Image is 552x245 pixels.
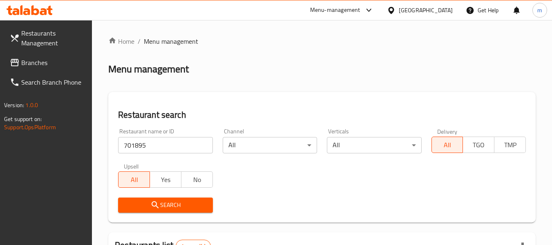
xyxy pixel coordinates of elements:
[185,174,210,186] span: No
[118,198,212,213] button: Search
[4,122,56,133] a: Support.OpsPlatform
[4,114,42,124] span: Get support on:
[4,100,24,110] span: Version:
[108,36,536,46] nav: breadcrumb
[150,171,181,188] button: Yes
[118,171,150,188] button: All
[3,53,92,72] a: Branches
[310,5,360,15] div: Menu-management
[144,36,198,46] span: Menu management
[463,137,494,153] button: TGO
[122,174,147,186] span: All
[21,77,86,87] span: Search Branch Phone
[124,163,139,169] label: Upsell
[25,100,38,110] span: 1.0.0
[3,72,92,92] a: Search Branch Phone
[223,137,317,153] div: All
[537,6,542,15] span: m
[498,139,523,151] span: TMP
[494,137,526,153] button: TMP
[21,58,86,67] span: Branches
[181,171,213,188] button: No
[399,6,453,15] div: [GEOGRAPHIC_DATA]
[108,36,134,46] a: Home
[431,137,463,153] button: All
[437,128,458,134] label: Delivery
[118,137,212,153] input: Search for restaurant name or ID..
[327,137,421,153] div: All
[153,174,178,186] span: Yes
[108,63,189,76] h2: Menu management
[138,36,141,46] li: /
[125,200,206,210] span: Search
[435,139,460,151] span: All
[21,28,86,48] span: Restaurants Management
[118,109,526,121] h2: Restaurant search
[3,23,92,53] a: Restaurants Management
[466,139,491,151] span: TGO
